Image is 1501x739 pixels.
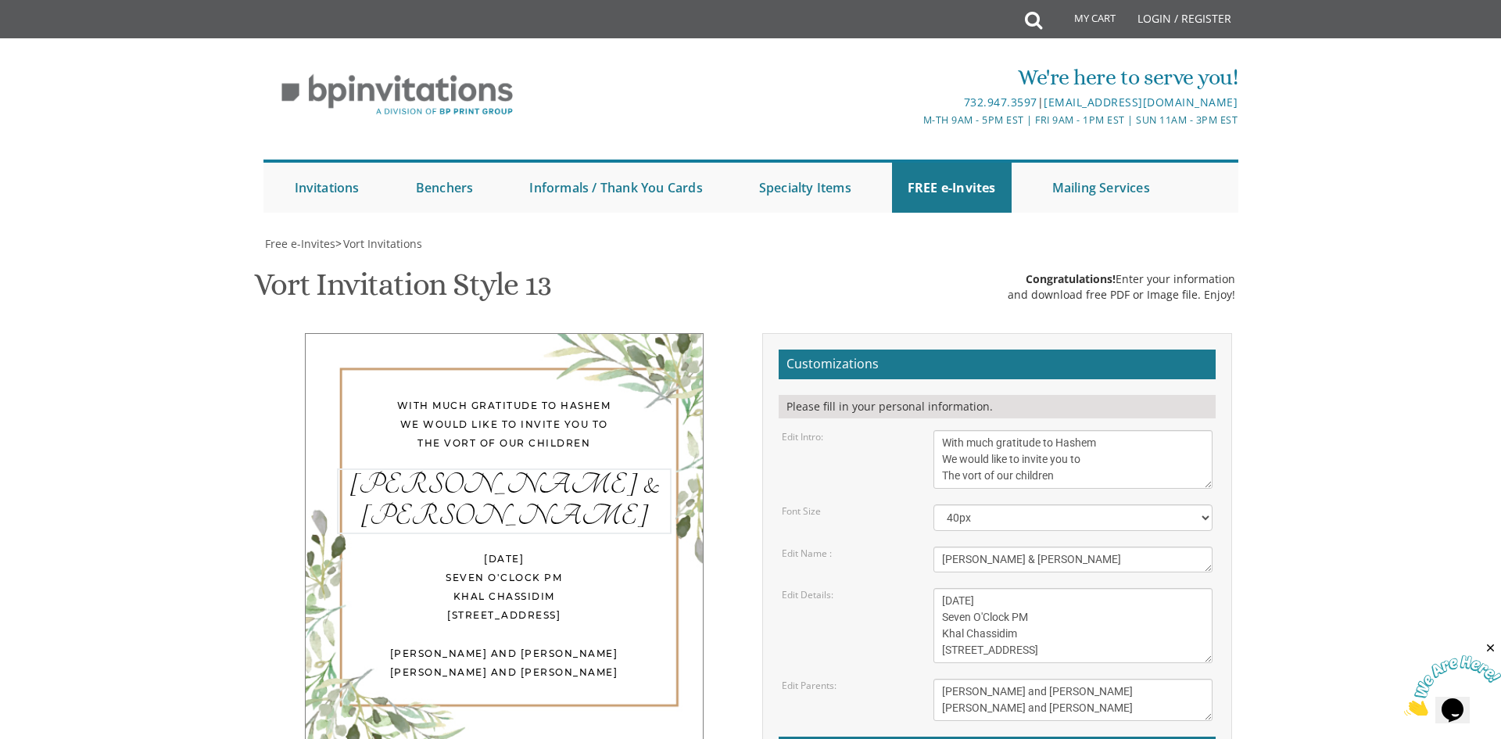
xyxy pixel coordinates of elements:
[782,679,836,692] label: Edit Parents:
[589,93,1238,112] div: |
[1008,287,1235,303] div: and download free PDF or Image file. Enjoy!
[337,468,672,534] div: [PERSON_NAME] & [PERSON_NAME]
[342,236,422,251] a: Vort Invitations
[892,163,1012,213] a: FREE e-Invites
[279,163,375,213] a: Invitations
[343,236,422,251] span: Vort Invitations
[1044,95,1238,109] a: [EMAIL_ADDRESS][DOMAIN_NAME]
[337,396,672,453] div: With much gratitude to Hashem We would like to invite you to The vort of our children
[782,504,821,518] label: Font Size
[782,547,832,560] label: Edit Name :
[335,236,422,251] span: >
[782,588,833,601] label: Edit Details:
[1041,2,1127,41] a: My Cart
[933,547,1213,572] textarea: [PERSON_NAME] & [PERSON_NAME]
[782,430,823,443] label: Edit Intro:
[400,163,489,213] a: Benchers
[337,644,672,709] div: [PERSON_NAME] and [PERSON_NAME] [PERSON_NAME] and [PERSON_NAME]
[933,588,1213,663] textarea: [DATE] Seven O'Clock PM Khal Chassidim [STREET_ADDRESS]
[1008,271,1235,287] div: Enter your information
[337,550,672,625] div: [DATE] Seven O'Clock PM Khal Chassidim [STREET_ADDRESS]
[589,62,1238,93] div: We're here to serve you!
[1026,271,1116,286] span: Congratulations!
[514,163,718,213] a: Informals / Thank You Cards
[933,430,1213,489] textarea: With much gratitude to Hashem We would like to invite you to The vort of our children
[1404,641,1501,716] iframe: chat widget
[933,679,1213,721] textarea: [PERSON_NAME] and [PERSON_NAME] [PERSON_NAME] and [PERSON_NAME]
[1037,163,1166,213] a: Mailing Services
[779,395,1216,418] div: Please fill in your personal information.
[589,112,1238,128] div: M-Th 9am - 5pm EST | Fri 9am - 1pm EST | Sun 11am - 3pm EST
[779,350,1216,379] h2: Customizations
[964,95,1037,109] a: 732.947.3597
[263,236,335,251] a: Free e-Invites
[265,236,335,251] span: Free e-Invites
[743,163,867,213] a: Specialty Items
[263,63,532,127] img: BP Invitation Loft
[254,267,550,314] h1: Vort Invitation Style 13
